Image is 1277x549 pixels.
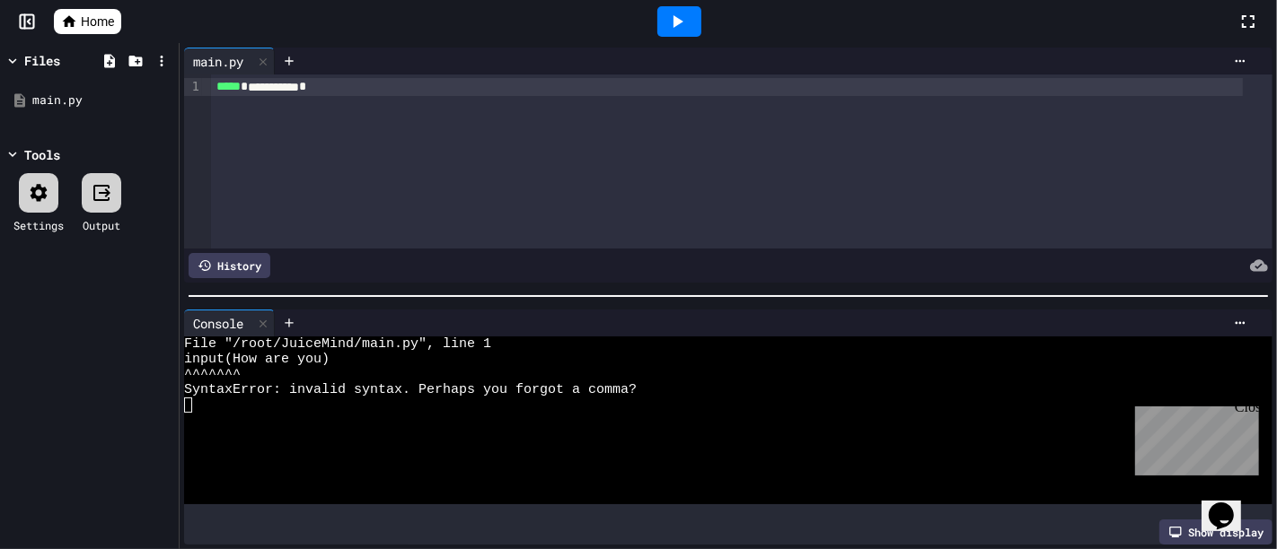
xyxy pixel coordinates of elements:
div: Output [83,217,120,233]
iframe: chat widget [1202,477,1259,531]
div: Console [184,309,275,336]
span: Home [81,13,114,30]
div: Show display [1159,519,1273,545]
span: ^^^^^^^ [184,367,241,382]
span: File "/root/JuiceMind/main.py", line 1 [184,336,491,352]
iframe: chat widget [1128,399,1259,475]
div: Tools [24,145,60,164]
span: SyntaxError: invalid syntax. Perhaps you forgot a comma? [184,382,637,397]
div: 1 [184,78,202,96]
div: History [189,253,270,278]
div: main.py [32,91,172,109]
div: main.py [184,52,252,71]
a: Home [54,9,121,34]
div: Chat with us now!Close [7,7,124,114]
span: input(How are you) [184,352,330,367]
div: Files [24,51,60,70]
div: Settings [13,217,64,233]
div: main.py [184,48,275,74]
div: Console [184,314,252,333]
